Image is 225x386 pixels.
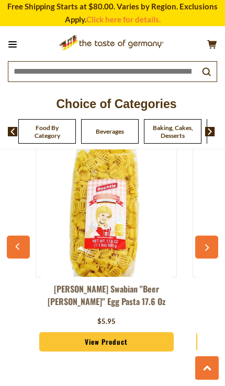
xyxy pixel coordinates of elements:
a: Food By Category [24,124,70,139]
a: Beverages [96,127,124,135]
img: Bechtle Swabian [41,147,171,277]
a: Click here for details. [86,15,161,24]
div: $5.95 [97,317,116,327]
a: [PERSON_NAME] Swabian "Beer [PERSON_NAME]" Egg Pasta 17.6 oz [36,283,177,314]
a: Baking, Cakes, Desserts [150,124,196,139]
a: View Product [39,332,174,352]
img: next arrow [205,127,215,136]
p: Choice of Categories [8,94,225,114]
img: previous arrow [8,127,18,136]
